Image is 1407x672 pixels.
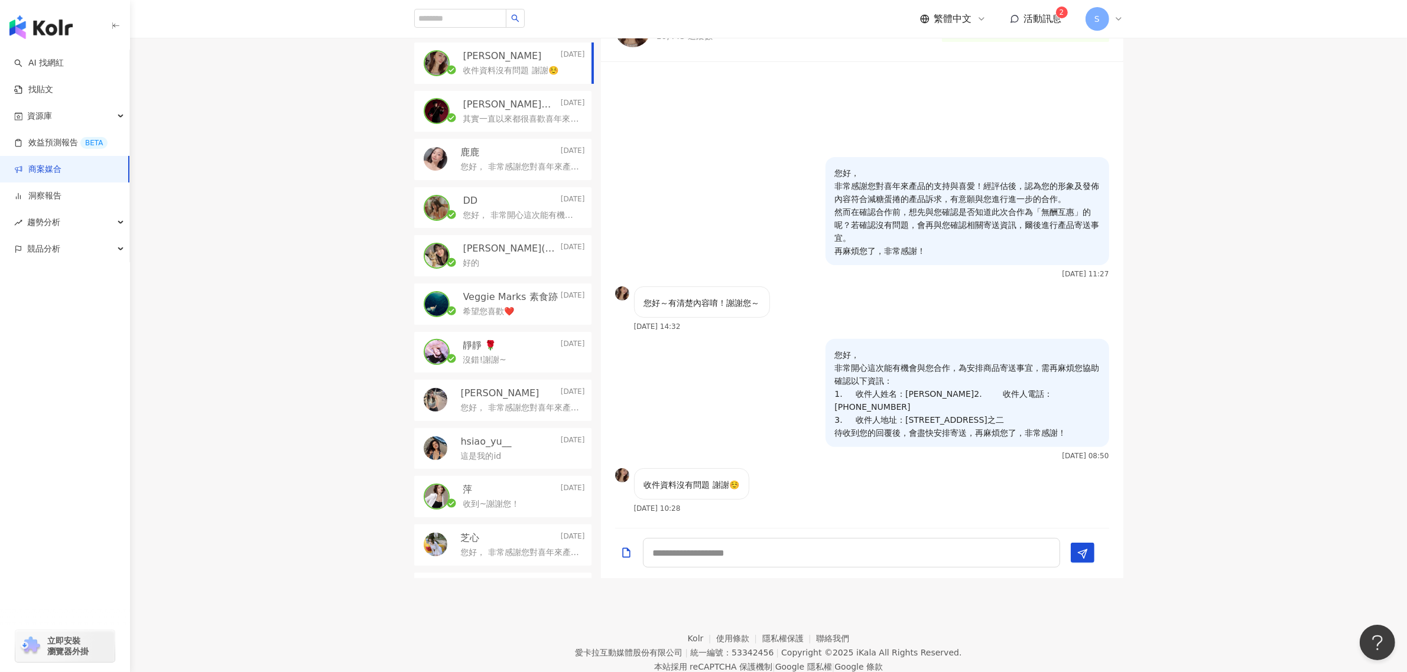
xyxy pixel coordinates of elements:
[1062,452,1109,460] p: [DATE] 08:50
[9,15,73,39] img: logo
[14,218,22,227] span: rise
[463,291,558,304] p: Veggie Marks 素食跡
[425,244,449,268] img: KOL Avatar
[561,291,585,304] p: [DATE]
[644,296,760,309] p: 您好～有清楚內容唷！謝謝您～
[934,12,972,25] span: 繁體中文
[561,98,585,111] p: [DATE]
[615,286,629,301] img: KOL Avatar
[463,242,558,255] p: [PERSON_NAME](๑❛ᴗ❛๑)۶
[615,468,629,482] img: KOL Avatar
[14,137,108,149] a: 效益預測報告BETA
[620,539,632,566] button: Add a file
[835,348,1100,439] p: 您好， 非常開心這次能有機會與您合作，為安排商品寄送事宜，需再麻煩您協助確認以下資訊： 1. 收件人姓名：[PERSON_NAME]2. 收件人電話：[PHONE_NUMBER] 3. 收件人地...
[461,387,540,400] p: [PERSON_NAME]
[463,257,480,269] p: 好的
[561,531,585,544] p: [DATE]
[561,339,585,352] p: [DATE]
[463,98,558,111] p: [PERSON_NAME]｜[PERSON_NAME]
[463,65,558,77] p: 收件資料沒有問題 謝謝☺️
[781,648,961,657] div: Copyright © 2025 All Rights Reserved.
[461,531,480,544] p: 芝心
[772,662,775,671] span: |
[425,292,449,316] img: KOL Avatar
[511,14,519,22] span: search
[461,435,512,448] p: hsiao_yu__
[644,478,739,491] p: 收件資料沒有問題 謝謝☺️
[463,339,497,352] p: 靜靜 🌹
[463,113,580,125] p: 其實一直以來都很喜歡喜年來你們家的蛋捲～很期待日後都能互惠合作～：）
[463,194,478,207] p: DD
[856,648,876,657] a: iKala
[835,167,1100,257] p: 您好， 非常感謝您對喜年來產品的支持與喜愛！經評估後，認為您的形象及發佈內容符合減糖蛋捲的產品訴求，有意願與您進行進一步的合作。 然而在確認合作前，想先與您確認是否知道此次合作為「無酬互惠」的呢...
[425,340,449,364] img: KOL Avatar
[424,533,447,556] img: KOL Avatar
[690,648,774,657] div: 統一編號：53342456
[834,662,883,671] a: Google 條款
[424,388,447,412] img: KOL Avatar
[461,402,580,414] p: 您好， 非常感謝您對喜年來產品的支持與喜愛！經評估後，認為您的形象及發佈內容符合減糖蛋捲的產品訴求，有意願與您進行進一步的合作。 然而在確認合作前，想先與您確認是否知道此次合作為「無酬互惠」的呢...
[832,662,835,671] span: |
[685,648,688,657] span: |
[575,648,683,657] div: 愛卡拉互動媒體股份有限公司
[463,354,506,366] p: 沒錯!謝謝~
[561,242,585,255] p: [DATE]
[816,634,849,643] a: 聯絡我們
[561,483,585,496] p: [DATE]
[716,634,762,643] a: 使用條款
[14,190,61,202] a: 洞察報告
[463,483,473,496] p: 萍
[14,84,53,96] a: 找貼文
[775,662,832,671] a: Google 隱私權
[27,209,60,236] span: 趨勢分析
[14,164,61,175] a: 商案媒合
[15,630,115,662] a: chrome extension立即安裝 瀏覽器外掛
[561,387,585,400] p: [DATE]
[461,161,580,173] p: 您好， 非常感謝您對喜年來產品的支持與喜愛！經評估後，認為您的形象及發佈內容符合減糖蛋捲的產品訴求，有意願與您進行進一步的合作。 然而在確認合作前，想先與您確認是否知道此次合作為「無酬互惠」的呢...
[14,57,64,69] a: searchAI 找網紅
[1360,625,1395,660] iframe: Help Scout Beacon - Open
[461,547,580,559] p: 您好， 非常感謝您對喜年來產品的支持與喜愛！經評估後，認為您的形象及發佈內容符合減糖蛋捲的產品訴求，有意願與您進行進一步的合作。 然而在確認合作前，想先與您確認是否知道此次合作為「無酬互惠」的呢...
[561,50,585,63] p: [DATE]
[1024,13,1062,24] span: 活動訊息
[634,322,681,331] p: [DATE] 14:32
[463,306,515,318] p: 希望您喜歡❤️
[561,194,585,207] p: [DATE]
[1062,270,1109,278] p: [DATE] 11:27
[463,498,520,510] p: 收到~謝謝您！
[27,236,60,262] span: 競品分析
[561,435,585,448] p: [DATE]
[425,99,449,123] img: KOL Avatar
[1060,8,1064,17] span: 2
[561,146,585,159] p: [DATE]
[1056,6,1068,18] sup: 2
[424,147,447,171] img: KOL Avatar
[688,634,716,643] a: Kolr
[463,50,542,63] p: [PERSON_NAME]
[27,103,52,129] span: 資源庫
[762,634,817,643] a: 隱私權保護
[634,504,681,513] p: [DATE] 10:28
[424,436,447,460] img: KOL Avatar
[461,146,480,159] p: 鹿鹿
[19,637,42,655] img: chrome extension
[461,451,502,462] p: 這是我的id
[425,196,449,220] img: KOL Avatar
[1094,12,1100,25] span: S
[47,635,89,657] span: 立即安裝 瀏覽器外掛
[1071,543,1094,563] button: Send
[463,210,580,221] p: 您好， 非常開心這次能有機會與您合作，為安排商品寄送事宜，需再麻煩您協助確認以下資訊： 1. 收件人姓名：[PERSON_NAME]2. 收件人電話：[PHONE_NUMBER] 3. 收件人地...
[425,485,449,508] img: KOL Avatar
[425,51,449,75] img: KOL Avatar
[776,648,779,657] span: |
